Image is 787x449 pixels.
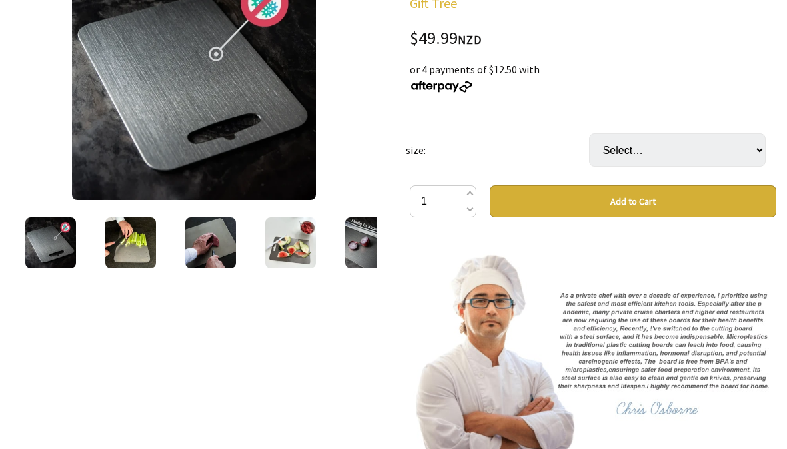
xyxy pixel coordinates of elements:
[185,218,236,269] img: The Ultimate Cutting Board
[458,33,482,48] span: NZD
[410,31,776,49] div: $49.99
[105,218,156,269] img: The Ultimate Cutting Board
[265,218,316,269] img: The Ultimate Cutting Board
[410,81,474,93] img: Afterpay
[406,115,589,186] td: size:
[345,218,396,269] img: The Ultimate Cutting Board
[410,62,776,94] div: or 4 payments of $12.50 with
[490,186,776,218] button: Add to Cart
[25,218,76,269] img: The Ultimate Cutting Board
